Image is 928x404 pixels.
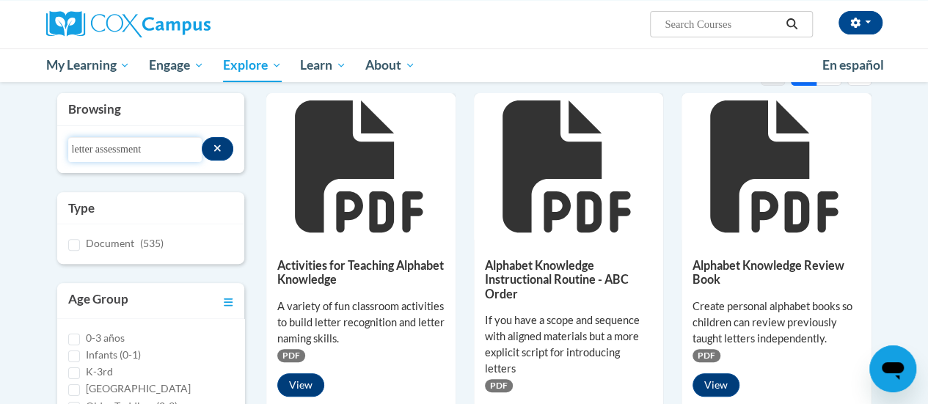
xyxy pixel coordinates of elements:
label: Infants (0-1) [86,347,141,363]
a: About [356,48,425,82]
span: (535) [140,237,164,249]
div: Main menu [35,48,894,82]
span: Document [86,237,134,249]
span: Explore [223,56,282,74]
h5: Alphabet Knowledge Instructional Routine - ABC Order [485,258,652,301]
img: Cox Campus [46,11,211,37]
input: Search Courses [663,15,781,33]
button: Search resources [202,137,233,161]
h5: Activities for Teaching Alphabet Knowledge [277,258,445,287]
h3: Age Group [68,290,128,311]
span: My Learning [45,56,130,74]
h3: Browsing [68,100,233,118]
span: Engage [149,56,204,74]
label: 0-3 años [86,330,125,346]
a: My Learning [37,48,140,82]
div: A variety of fun classroom activities to build letter recognition and letter naming skills. [277,298,445,347]
label: K-3rd [86,364,113,380]
label: [GEOGRAPHIC_DATA] [86,381,191,397]
a: Toggle collapse [224,290,233,311]
input: Search resources [68,137,202,162]
iframe: Button to launch messaging window [869,345,916,392]
span: PDF [277,349,305,362]
span: PDF [485,379,513,392]
button: View [693,373,739,397]
a: Explore [213,48,291,82]
button: Account Settings [839,11,883,34]
a: Engage [139,48,213,82]
span: About [365,56,415,74]
h5: Alphabet Knowledge Review Book [693,258,860,287]
button: View [277,373,324,397]
h3: Type [68,199,233,217]
a: Cox Campus [46,11,310,37]
div: Create personal alphabet books so children can review previously taught letters independently. [693,298,860,347]
div: If you have a scope and sequence with aligned materials but a more explicit script for introducin... [485,312,652,377]
span: Learn [300,56,346,74]
a: Learn [291,48,356,82]
a: En español [813,50,894,81]
span: En español [822,57,884,73]
button: Search [781,15,803,33]
span: PDF [693,349,720,362]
